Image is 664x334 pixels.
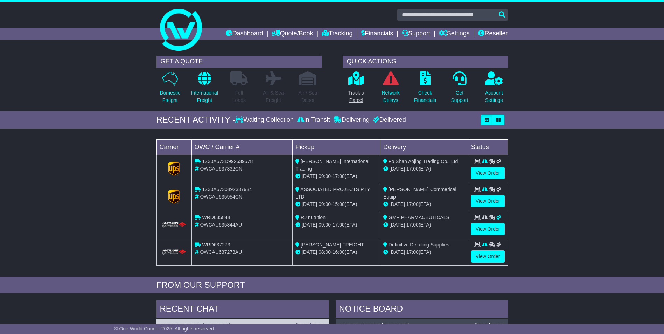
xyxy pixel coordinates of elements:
p: Get Support [451,89,468,104]
span: S00063081 [383,323,408,328]
a: Reseller [478,28,508,40]
div: (ETA) [383,249,465,256]
div: [DATE] 12:00 [475,323,504,329]
span: [DATE] [302,222,317,228]
a: GetSupport [450,71,468,108]
div: Delivered [371,116,406,124]
span: 16:00 [333,249,345,255]
a: OWCAU635954CN [339,323,382,328]
span: [DATE] [302,201,317,207]
div: NOTICE BOARD [336,300,508,319]
span: 17:00 [406,201,419,207]
p: Check Financials [414,89,436,104]
p: Track a Parcel [348,89,364,104]
a: Financials [361,28,393,40]
a: View Order [471,223,505,235]
td: Carrier [156,139,191,155]
span: OWCAU635954CN [200,194,242,200]
div: - (ETA) [295,173,377,180]
span: [DATE] [390,166,405,172]
span: GMP PHARMACEUTICALS [389,215,449,220]
td: Pickup [293,139,380,155]
a: Support [402,28,430,40]
img: HiTrans.png [161,249,187,256]
span: 1Z30A5730492337934 [202,187,252,192]
a: InternationalFreight [191,71,218,108]
div: (ETA) [383,201,465,208]
p: Network Delays [382,89,399,104]
span: [PERSON_NAME] Commerical Equip [383,187,456,200]
div: RECENT CHAT [156,300,329,319]
p: International Freight [191,89,218,104]
span: WRD637273 [202,242,230,248]
span: Definitive Detailing Supplies [389,242,449,248]
span: 08:00 [319,249,331,255]
div: - (ETA) [295,201,377,208]
span: 17:00 [406,249,419,255]
span: RJ nutrition [301,215,326,220]
a: CheckFinancials [414,71,436,108]
div: [DATE] 15:57 [296,323,325,329]
span: 17:00 [406,166,419,172]
td: Delivery [380,139,468,155]
span: 09:00 [319,173,331,179]
span: [DATE] [302,173,317,179]
span: [DATE] [302,249,317,255]
div: FROM OUR SUPPORT [156,280,508,290]
a: NetworkDelays [381,71,400,108]
div: Waiting Collection [235,116,295,124]
span: 17:00 [406,222,419,228]
span: [DATE] [390,249,405,255]
img: GetCarrierServiceLogo [168,190,180,204]
div: (ETA) [383,221,465,229]
p: Full Loads [230,89,248,104]
a: View Order [471,250,505,263]
span: Fo Shan Aojing Trading Co., Ltd [389,159,458,164]
p: Account Settings [485,89,503,104]
a: OWCAU637273AU [160,323,202,328]
div: GET A QUOTE [156,56,322,68]
div: ( ) [160,323,325,329]
span: OWCAU637273AU [200,249,242,255]
div: In Transit [295,116,332,124]
div: ( ) [339,323,504,329]
span: [PERSON_NAME] FREIGHT [301,242,364,248]
div: (ETA) [383,165,465,173]
span: [DATE] [390,222,405,228]
div: Delivering [332,116,371,124]
span: 09:00 [319,222,331,228]
span: 1Z30A573D992639578 [202,159,253,164]
a: Quote/Book [272,28,313,40]
p: Air & Sea Freight [263,89,284,104]
img: HiTrans.png [161,222,187,228]
span: ASSOCIATED PROJECTS PTY LTD [295,187,370,200]
td: OWC / Carrier # [191,139,293,155]
a: Track aParcel [348,71,365,108]
a: DomesticFreight [159,71,180,108]
span: WRD635844 [202,215,230,220]
td: Status [468,139,508,155]
div: QUICK ACTIONS [343,56,508,68]
a: View Order [471,195,505,207]
span: OWCAU637332CN [200,166,242,172]
a: Settings [439,28,470,40]
span: 09:00 [319,201,331,207]
div: RECENT ACTIVITY - [156,115,236,125]
p: Domestic Freight [160,89,180,104]
a: View Order [471,167,505,179]
span: S00063000 [204,323,229,328]
div: - (ETA) [295,221,377,229]
span: © One World Courier 2025. All rights reserved. [114,326,215,332]
a: Tracking [322,28,352,40]
span: 17:00 [333,222,345,228]
a: Dashboard [226,28,263,40]
span: [DATE] [390,201,405,207]
span: 15:00 [333,201,345,207]
div: - (ETA) [295,249,377,256]
span: [PERSON_NAME] International Trading [295,159,369,172]
p: Air / Sea Depot [299,89,317,104]
span: OWCAU635844AU [200,222,242,228]
span: 17:00 [333,173,345,179]
img: GetCarrierServiceLogo [168,162,180,176]
a: AccountSettings [485,71,503,108]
